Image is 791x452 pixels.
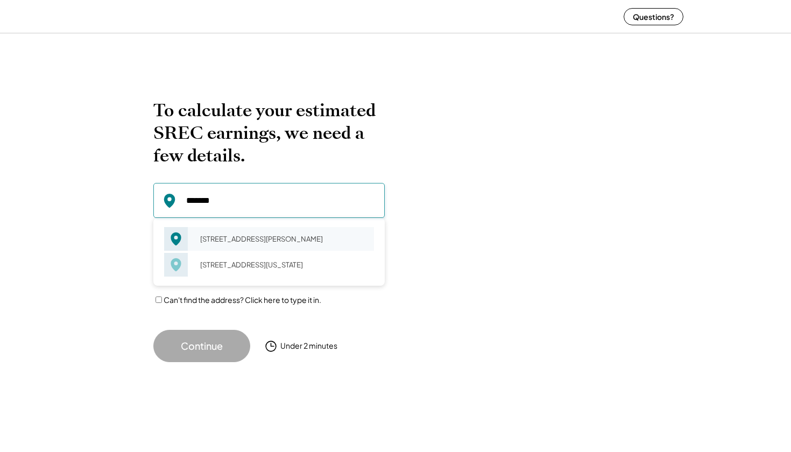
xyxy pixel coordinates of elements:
h2: To calculate your estimated SREC earnings, we need a few details. [153,99,385,167]
label: Can't find the address? Click here to type it in. [164,295,321,305]
div: [STREET_ADDRESS][PERSON_NAME] [193,231,374,246]
button: Questions? [624,8,683,25]
div: Under 2 minutes [280,341,337,351]
button: Continue [153,330,250,362]
div: [STREET_ADDRESS][US_STATE] [193,257,374,272]
img: yH5BAEAAAAALAAAAAABAAEAAAIBRAA7 [412,99,621,272]
img: yH5BAEAAAAALAAAAAABAAEAAAIBRAA7 [108,2,183,31]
